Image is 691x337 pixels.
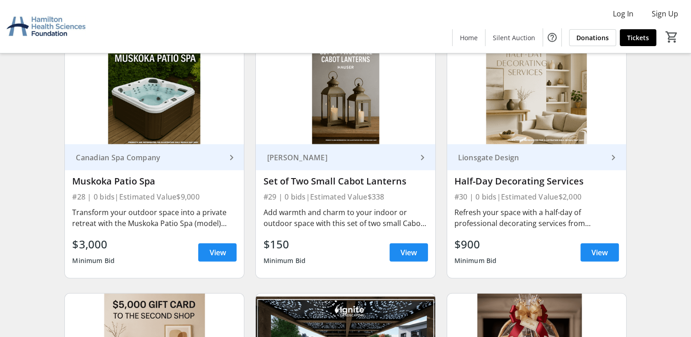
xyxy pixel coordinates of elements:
mat-icon: keyboard_arrow_right [417,152,428,163]
div: $900 [454,236,497,253]
a: [PERSON_NAME] [256,144,435,170]
a: Donations [569,29,616,46]
div: Muskoka Patio Spa [72,176,237,187]
mat-icon: keyboard_arrow_right [226,152,237,163]
a: Silent Auction [485,29,543,46]
div: Minimum Bid [263,253,306,269]
span: Sign Up [652,8,678,19]
button: Sign Up [644,6,686,21]
div: #28 | 0 bids | Estimated Value $9,000 [72,190,237,203]
button: Cart [664,29,680,45]
span: Silent Auction [493,33,535,42]
div: Half-Day Decorating Services [454,176,619,187]
a: Lionsgate Design [447,144,626,170]
div: #29 | 0 bids | Estimated Value $338 [263,190,427,203]
div: $150 [263,236,306,253]
div: Transform your outdoor space into a private retreat with the Muskoka Patio Spa (model) from the C... [72,207,237,229]
img: Hamilton Health Sciences Foundation's Logo [5,4,87,49]
a: Home [453,29,485,46]
div: Minimum Bid [72,253,115,269]
a: View [198,243,237,262]
span: View [209,247,226,258]
span: Tickets [627,33,649,42]
mat-icon: keyboard_arrow_right [608,152,619,163]
div: Lionsgate Design [454,153,608,162]
a: View [580,243,619,262]
img: Half-Day Decorating Services [447,44,626,145]
div: Minimum Bid [454,253,497,269]
a: Canadian Spa Company [65,144,244,170]
span: View [591,247,608,258]
img: Set of Two Small Cabot Lanterns [256,44,435,145]
div: $3,000 [72,236,115,253]
div: Set of Two Small Cabot Lanterns [263,176,427,187]
div: #30 | 0 bids | Estimated Value $2,000 [454,190,619,203]
span: Home [460,33,478,42]
button: Log In [606,6,641,21]
div: Add warmth and charm to your indoor or outdoor space with this set of two small Cabot lanterns fr... [263,207,427,229]
button: Help [543,28,561,47]
img: Muskoka Patio Spa [65,44,244,145]
div: Canadian Spa Company [72,153,226,162]
a: Tickets [620,29,656,46]
span: View [401,247,417,258]
div: Refresh your space with a half-day of professional decorating services from [GEOGRAPHIC_DATA]. Wh... [454,207,619,229]
div: [PERSON_NAME] [263,153,417,162]
span: Log In [613,8,633,19]
a: View [390,243,428,262]
span: Donations [576,33,609,42]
